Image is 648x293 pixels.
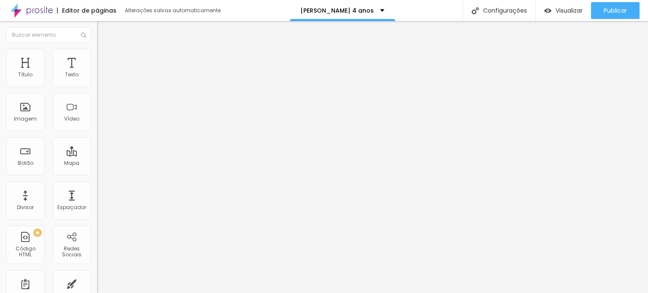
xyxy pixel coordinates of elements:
[97,21,648,293] iframe: Editor
[81,32,86,38] img: Icone
[64,160,79,166] div: Mapa
[18,160,33,166] div: Botão
[8,246,42,258] div: Código HTML
[57,204,86,210] div: Espaçador
[64,116,79,122] div: Vídeo
[125,8,222,13] div: Alterações salvas automaticamente
[17,204,34,210] div: Divisor
[65,72,78,78] div: Texto
[536,2,591,19] button: Visualizar
[18,72,32,78] div: Título
[556,7,583,14] span: Visualizar
[14,116,37,122] div: Imagem
[472,7,479,14] img: Icone
[55,246,88,258] div: Redes Sociais
[57,8,116,13] div: Editor de páginas
[604,7,627,14] span: Publicar
[6,27,91,43] input: Buscar elemento
[300,8,374,13] p: [PERSON_NAME] 4 anos
[591,2,640,19] button: Publicar
[544,7,551,14] img: view-1.svg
